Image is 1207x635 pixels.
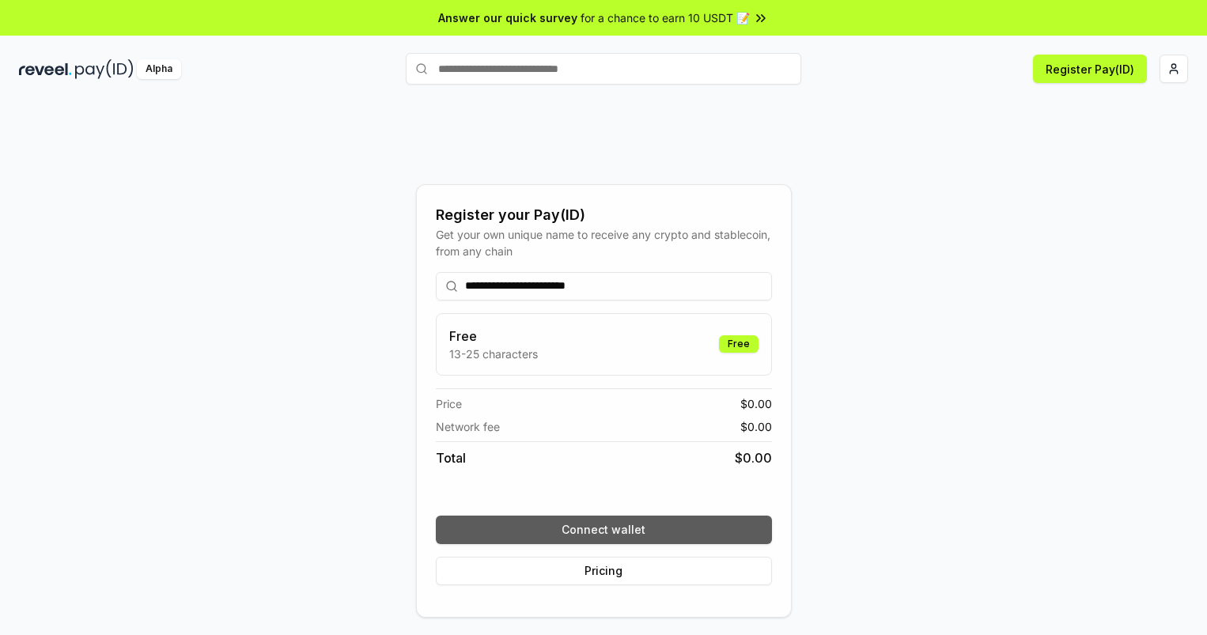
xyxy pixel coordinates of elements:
[436,418,500,435] span: Network fee
[436,557,772,585] button: Pricing
[719,335,759,353] div: Free
[436,448,466,467] span: Total
[75,59,134,79] img: pay_id
[740,395,772,412] span: $ 0.00
[581,9,750,26] span: for a chance to earn 10 USDT 📝
[449,346,538,362] p: 13-25 characters
[436,395,462,412] span: Price
[137,59,181,79] div: Alpha
[19,59,72,79] img: reveel_dark
[436,204,772,226] div: Register your Pay(ID)
[438,9,577,26] span: Answer our quick survey
[436,226,772,259] div: Get your own unique name to receive any crypto and stablecoin, from any chain
[735,448,772,467] span: $ 0.00
[1033,55,1147,83] button: Register Pay(ID)
[436,516,772,544] button: Connect wallet
[740,418,772,435] span: $ 0.00
[449,327,538,346] h3: Free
